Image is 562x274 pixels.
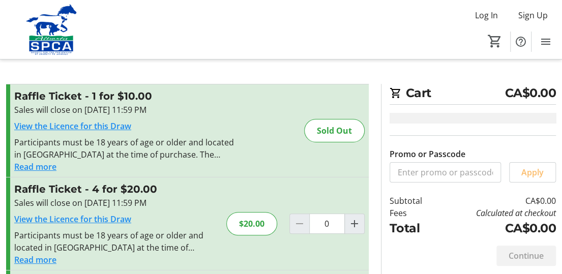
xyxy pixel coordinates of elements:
button: Increment by one [345,214,364,233]
input: Raffle Ticket Quantity [309,214,345,234]
div: Sales will close on [DATE] 11:59 PM [14,197,214,209]
td: Total [390,219,438,237]
span: Log In [475,9,498,21]
span: CA$0.00 [505,84,556,102]
div: Sales will close on [DATE] 11:59 PM [14,104,236,116]
td: Fees [390,207,438,219]
td: Calculated at checkout [437,207,556,219]
h3: Raffle Ticket - 1 for $10.00 [14,88,236,104]
button: Read more [14,254,56,266]
div: $20.00 [226,212,277,235]
a: View the Licence for this Draw [14,214,131,225]
button: Menu [536,32,556,52]
button: Read more [14,161,56,173]
label: Promo or Passcode [390,148,465,160]
button: Apply [509,162,556,182]
div: Participants must be 18 years of age or older and located in [GEOGRAPHIC_DATA] at the time of pur... [14,136,236,161]
div: Cart is empty [390,113,556,149]
span: Sign Up [518,9,548,21]
div: Participants must be 18 years of age or older and located in [GEOGRAPHIC_DATA] at the time of pur... [14,229,214,254]
button: Help [511,32,531,52]
div: Sold Out [304,119,365,142]
span: Apply [521,166,544,178]
td: Subtotal [390,195,438,207]
h3: Raffle Ticket - 4 for $20.00 [14,181,214,197]
input: Enter promo or passcode [390,162,501,182]
button: Sign Up [510,7,556,23]
a: View the Licence for this Draw [14,120,131,132]
td: CA$0.00 [437,219,556,237]
td: CA$0.00 [437,195,556,207]
h2: Cart [390,84,556,105]
img: Alberta SPCA's Logo [6,4,97,55]
button: Cart [486,32,504,50]
button: Log In [467,7,506,23]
